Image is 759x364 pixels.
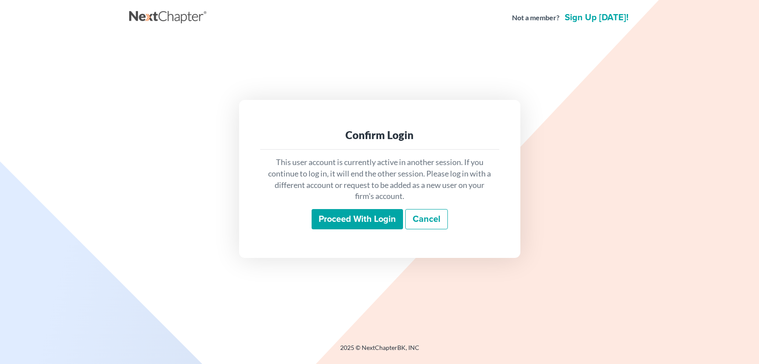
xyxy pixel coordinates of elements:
[312,209,403,229] input: Proceed with login
[512,13,559,23] strong: Not a member?
[129,343,630,359] div: 2025 © NextChapterBK, INC
[563,13,630,22] a: Sign up [DATE]!
[267,128,492,142] div: Confirm Login
[405,209,448,229] a: Cancel
[267,157,492,202] p: This user account is currently active in another session. If you continue to log in, it will end ...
